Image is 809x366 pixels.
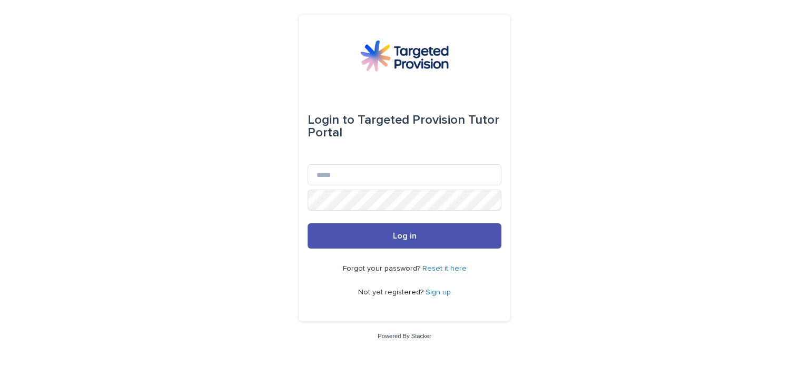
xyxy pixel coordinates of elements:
[308,223,501,249] button: Log in
[358,289,426,296] span: Not yet registered?
[426,289,451,296] a: Sign up
[360,40,449,72] img: M5nRWzHhSzIhMunXDL62
[308,114,354,126] span: Login to
[378,333,431,339] a: Powered By Stacker
[343,265,422,272] span: Forgot your password?
[308,105,501,147] div: Targeted Provision Tutor Portal
[422,265,467,272] a: Reset it here
[393,232,417,240] span: Log in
